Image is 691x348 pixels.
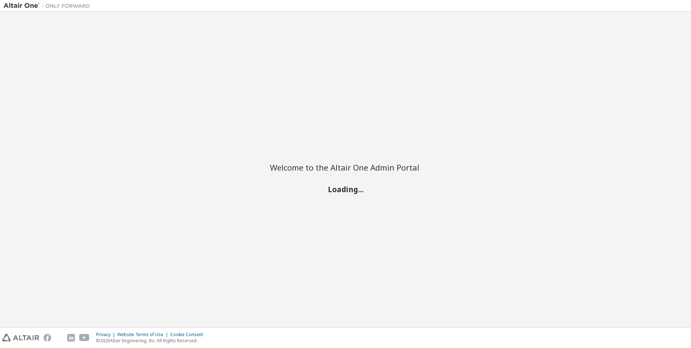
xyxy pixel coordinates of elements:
p: © 2025 Altair Engineering, Inc. All Rights Reserved. [96,338,207,344]
div: Website Terms of Use [117,332,170,338]
h2: Loading... [270,184,421,194]
div: Cookie Consent [170,332,207,338]
img: altair_logo.svg [2,334,39,342]
img: Altair One [4,2,94,9]
h2: Welcome to the Altair One Admin Portal [270,162,421,172]
div: Privacy [96,332,117,338]
img: linkedin.svg [67,334,75,342]
img: facebook.svg [44,334,51,342]
img: youtube.svg [79,334,90,342]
